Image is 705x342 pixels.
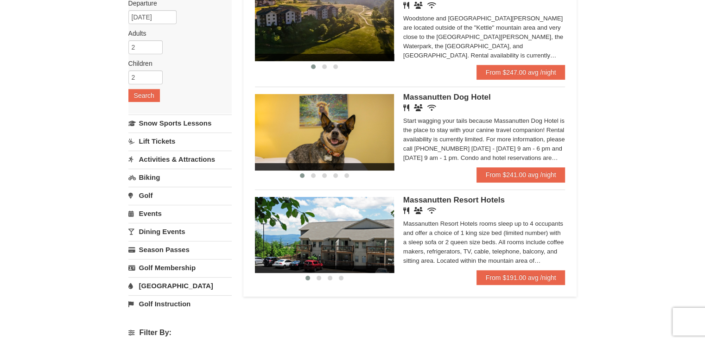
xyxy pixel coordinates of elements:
[476,167,565,182] a: From $241.00 avg /night
[403,104,409,111] i: Restaurant
[128,241,232,258] a: Season Passes
[128,187,232,204] a: Golf
[476,270,565,285] a: From $191.00 avg /night
[128,259,232,276] a: Golf Membership
[128,169,232,186] a: Biking
[403,14,565,60] div: Woodstone and [GEOGRAPHIC_DATA][PERSON_NAME] are located outside of the "Kettle" mountain area an...
[128,133,232,150] a: Lift Tickets
[403,93,491,101] span: Massanutten Dog Hotel
[128,89,160,102] button: Search
[427,104,436,111] i: Wireless Internet (free)
[128,277,232,294] a: [GEOGRAPHIC_DATA]
[476,65,565,80] a: From $247.00 avg /night
[128,329,232,337] h4: Filter By:
[414,207,423,214] i: Banquet Facilities
[128,205,232,222] a: Events
[128,295,232,312] a: Golf Instruction
[128,59,225,68] label: Children
[414,2,423,9] i: Banquet Facilities
[414,104,423,111] i: Banquet Facilities
[403,207,409,214] i: Restaurant
[403,219,565,266] div: Massanutten Resort Hotels rooms sleep up to 4 occupants and offer a choice of 1 king size bed (li...
[128,114,232,132] a: Snow Sports Lessons
[128,29,225,38] label: Adults
[403,196,505,204] span: Massanutten Resort Hotels
[128,223,232,240] a: Dining Events
[128,151,232,168] a: Activities & Attractions
[403,2,409,9] i: Restaurant
[427,2,436,9] i: Wireless Internet (free)
[403,116,565,163] div: Start wagging your tails because Massanutten Dog Hotel is the place to stay with your canine trav...
[427,207,436,214] i: Wireless Internet (free)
